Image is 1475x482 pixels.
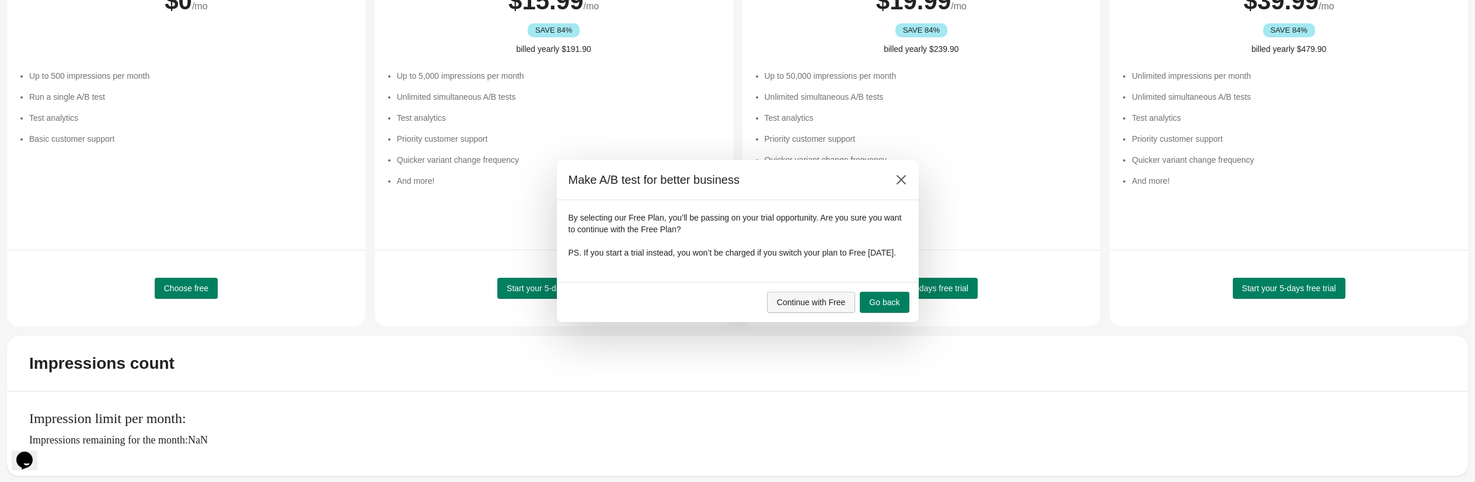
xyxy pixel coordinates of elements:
button: Continue with Free [767,292,856,313]
h2: Make A/B test for better business [569,172,879,188]
span: Go back [869,298,899,307]
p: By selecting our Free Plan, you’ll be passing on your trial opportunity. Are you sure you want to... [569,212,907,235]
button: Go back [860,292,909,313]
span: Continue with Free [777,298,846,307]
p: PS. If you start a trial instead, you won’t be charged if you switch your plan to Free [DATE]. [569,247,907,259]
iframe: chat widget [12,435,49,470]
